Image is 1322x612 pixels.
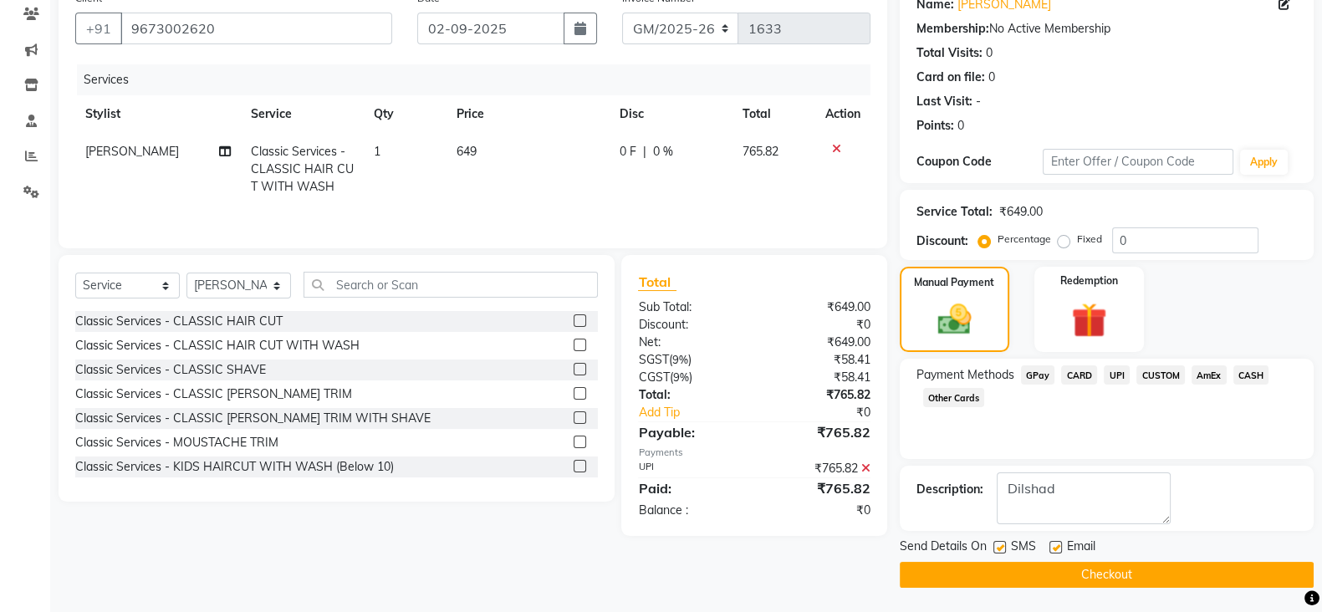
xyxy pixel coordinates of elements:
div: Classic Services - CLASSIC SHAVE [75,361,266,379]
div: Last Visit: [916,93,972,110]
div: 0 [957,117,964,135]
span: Classic Services - CLASSIC HAIR CUT WITH WASH [251,144,354,194]
div: ₹765.82 [754,386,883,404]
div: Description: [916,481,983,498]
span: 0 % [653,143,673,161]
div: Coupon Code [916,153,1044,171]
div: ₹765.82 [754,422,883,442]
div: - [976,93,981,110]
th: Qty [364,95,446,133]
th: Service [241,95,364,133]
div: Service Total: [916,203,993,221]
span: Send Details On [900,538,987,558]
div: ₹58.41 [754,351,883,369]
span: CUSTOM [1136,365,1185,385]
input: Search by Name/Mobile/Email/Code [120,13,392,44]
button: Checkout [900,562,1314,588]
span: Email [1067,538,1095,558]
div: Points: [916,117,954,135]
a: Add Tip [625,404,775,421]
span: [PERSON_NAME] [85,144,179,159]
div: ₹0 [776,404,883,421]
div: Discount: [625,316,754,334]
div: UPI [625,460,754,477]
th: Action [815,95,870,133]
div: ₹649.00 [999,203,1043,221]
div: Card on file: [916,69,985,86]
div: ₹58.41 [754,369,883,386]
label: Percentage [998,232,1051,247]
span: SMS [1011,538,1036,558]
button: Apply [1240,150,1288,175]
div: Net: [625,334,754,351]
span: 9% [672,370,688,384]
span: UPI [1104,365,1130,385]
div: ₹765.82 [754,460,883,477]
span: Other Cards [923,388,985,407]
img: _gift.svg [1060,298,1117,342]
div: 0 [988,69,995,86]
div: ( ) [625,351,754,369]
label: Fixed [1077,232,1102,247]
label: Redemption [1060,273,1118,288]
button: +91 [75,13,122,44]
span: 9% [671,353,687,366]
span: 1 [374,144,380,159]
span: CARD [1061,365,1097,385]
th: Price [446,95,609,133]
div: Payments [638,446,870,460]
div: Classic Services - KIDS HAIRCUT WITH WASH (Below 10) [75,458,394,476]
div: ₹649.00 [754,298,883,316]
div: 0 [986,44,993,62]
th: Total [732,95,815,133]
div: Sub Total: [625,298,754,316]
span: Payment Methods [916,366,1014,384]
div: Payable: [625,422,754,442]
div: Balance : [625,502,754,519]
div: Services [77,64,883,95]
div: Classic Services - CLASSIC [PERSON_NAME] TRIM WITH SHAVE [75,410,431,427]
input: Search or Scan [304,272,598,298]
div: Membership: [916,20,989,38]
label: Manual Payment [914,275,994,290]
div: ₹765.82 [754,478,883,498]
div: Total Visits: [916,44,983,62]
th: Disc [610,95,732,133]
div: ₹0 [754,316,883,334]
div: ₹649.00 [754,334,883,351]
div: Classic Services - CLASSIC HAIR CUT [75,313,283,330]
span: CASH [1233,365,1269,385]
span: GPay [1021,365,1055,385]
span: SGST [638,352,668,367]
input: Enter Offer / Coupon Code [1043,149,1233,175]
span: Total [638,273,676,291]
span: 649 [456,144,476,159]
div: Classic Services - CLASSIC [PERSON_NAME] TRIM [75,385,352,403]
div: Paid: [625,478,754,498]
span: 0 F [620,143,636,161]
span: 765.82 [743,144,778,159]
img: _cash.svg [927,300,982,339]
div: ₹0 [754,502,883,519]
div: Total: [625,386,754,404]
span: | [643,143,646,161]
div: Discount: [916,232,968,250]
th: Stylist [75,95,241,133]
span: CGST [638,370,669,385]
div: ( ) [625,369,754,386]
span: AmEx [1192,365,1227,385]
div: Classic Services - MOUSTACHE TRIM [75,434,278,451]
div: Classic Services - CLASSIC HAIR CUT WITH WASH [75,337,360,354]
div: No Active Membership [916,20,1297,38]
